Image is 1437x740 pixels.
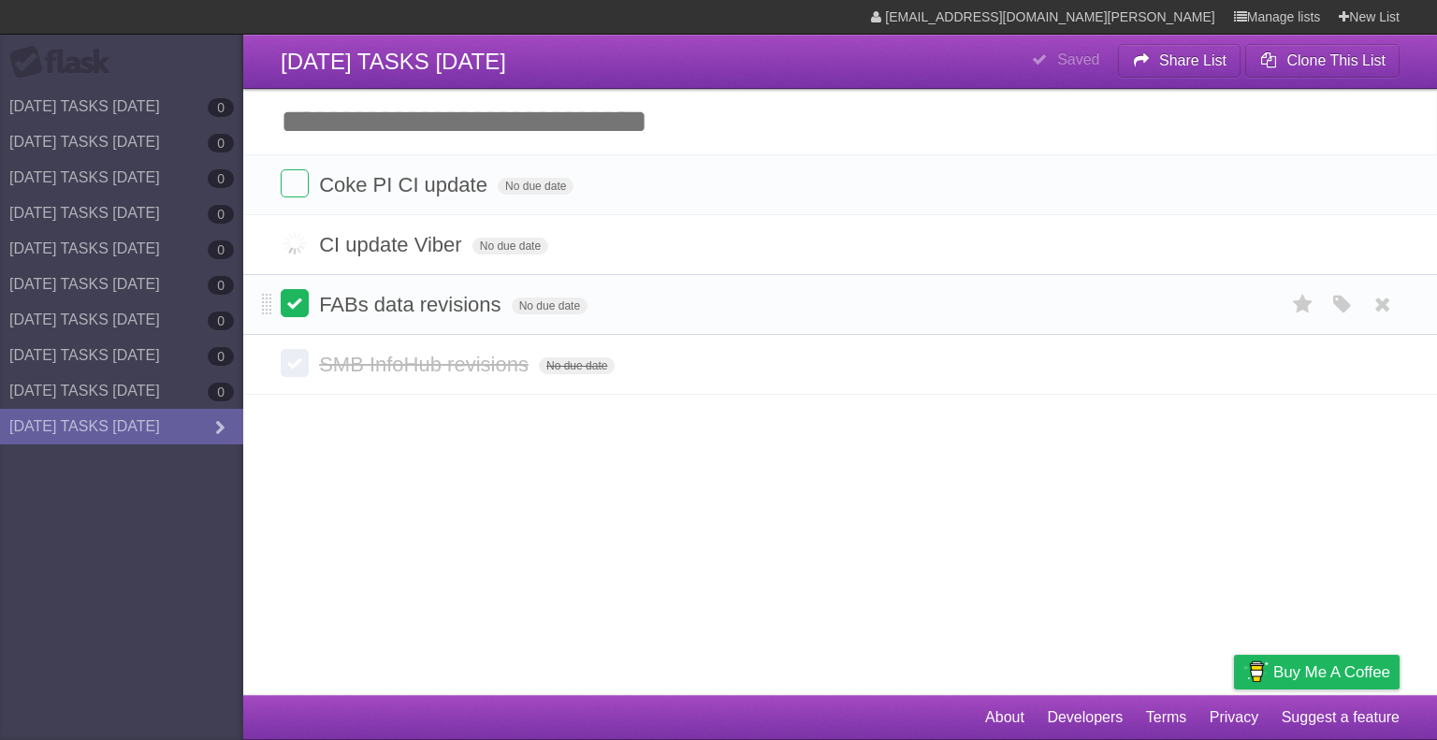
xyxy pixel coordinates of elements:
[1159,52,1227,68] b: Share List
[319,353,533,376] span: SMB InfoHub revisions
[281,229,309,257] label: Done
[472,238,548,254] span: No due date
[281,289,309,317] label: Done
[1234,655,1400,689] a: Buy me a coffee
[319,233,466,256] span: CI update Viber
[281,169,309,197] label: Done
[281,349,309,377] label: Done
[9,46,122,80] div: Flask
[319,173,492,196] span: Coke PI CI update
[1245,44,1400,78] button: Clone This List
[1047,700,1123,735] a: Developers
[1057,51,1099,67] b: Saved
[1146,700,1187,735] a: Terms
[208,169,234,188] b: 0
[512,297,588,314] span: No due date
[1286,52,1386,68] b: Clone This List
[208,312,234,330] b: 0
[319,293,505,316] span: FABs data revisions
[208,240,234,259] b: 0
[539,357,615,374] span: No due date
[1273,656,1390,689] span: Buy me a coffee
[1282,700,1400,735] a: Suggest a feature
[208,98,234,117] b: 0
[208,347,234,366] b: 0
[208,134,234,152] b: 0
[1243,656,1269,688] img: Buy me a coffee
[985,700,1024,735] a: About
[208,383,234,401] b: 0
[1285,289,1321,320] label: Star task
[208,205,234,224] b: 0
[1210,700,1258,735] a: Privacy
[281,49,506,74] span: [DATE] TASKS [DATE]
[498,178,573,195] span: No due date
[1118,44,1241,78] button: Share List
[208,276,234,295] b: 0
